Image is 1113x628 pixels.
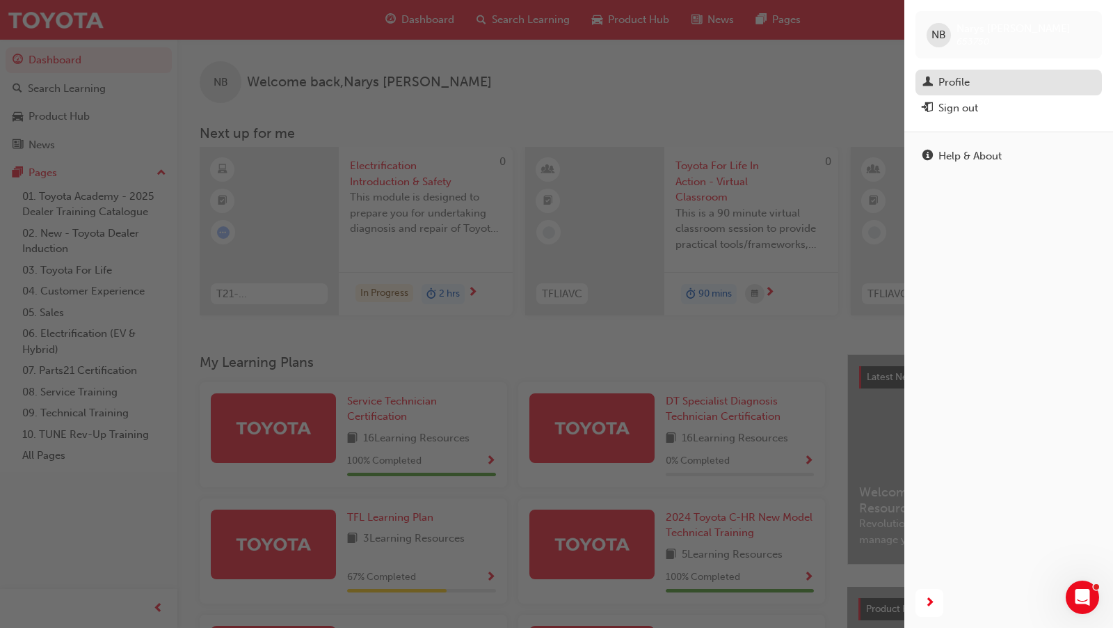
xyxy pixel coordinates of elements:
div: Profile [938,74,970,91]
span: info-icon [922,150,933,163]
span: Narys [PERSON_NAME] [956,22,1071,35]
span: next-icon [924,595,935,612]
button: Sign out [915,95,1102,121]
iframe: Intercom live chat [1066,581,1099,614]
span: 653750 [956,36,990,47]
div: Help & About [938,148,1002,164]
div: Sign out [938,100,978,116]
a: Profile [915,70,1102,95]
span: man-icon [922,77,933,89]
span: NB [931,27,946,43]
span: exit-icon [922,102,933,115]
a: Help & About [915,143,1102,169]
